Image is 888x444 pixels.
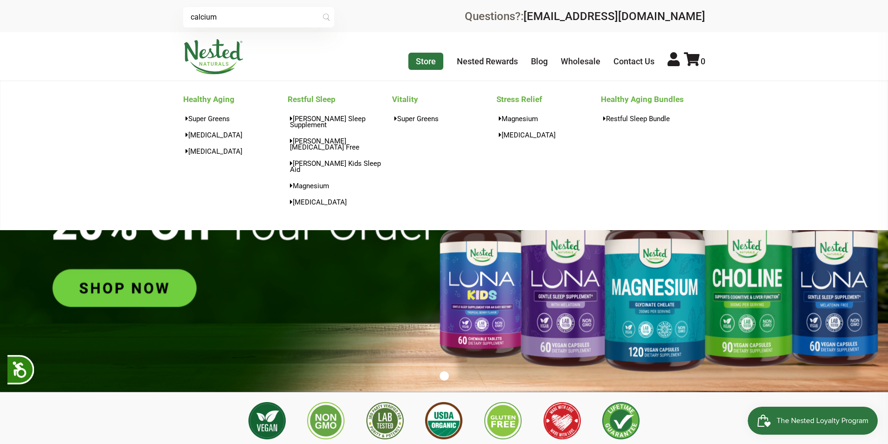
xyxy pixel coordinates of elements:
img: Lifetime Guarantee [602,402,640,439]
button: 1 of 1 [440,371,449,381]
a: Store [408,53,443,70]
img: USDA Organic [425,402,462,439]
iframe: Button to open loyalty program pop-up [748,407,879,435]
img: Vegan [248,402,286,439]
a: [MEDICAL_DATA] [496,128,601,142]
input: Try "Sleeping" [183,7,334,27]
a: Blog [531,56,548,66]
div: Questions?: [465,11,705,22]
img: Made with Love [544,402,581,439]
a: Healthy Aging Bundles [601,92,705,107]
img: Gluten Free [484,402,522,439]
a: Super Greens [183,112,288,125]
a: Restful Sleep [288,92,392,107]
img: Non GMO [307,402,344,439]
a: Stress Relief [496,92,601,107]
a: Restful Sleep Bundle [601,112,705,125]
img: 3rd Party Lab Tested [366,402,404,439]
a: [MEDICAL_DATA] [183,128,288,142]
a: Nested Rewards [457,56,518,66]
a: [PERSON_NAME] Sleep Supplement [288,112,392,131]
a: [PERSON_NAME][MEDICAL_DATA] Free [288,134,392,154]
a: Magnesium [288,179,392,192]
a: [PERSON_NAME] Kids Sleep Aid [288,157,392,176]
span: 0 [701,56,705,66]
a: [MEDICAL_DATA] [183,144,288,158]
a: Healthy Aging [183,92,288,107]
img: Nested Naturals [183,39,244,75]
a: 0 [684,56,705,66]
a: [MEDICAL_DATA] [288,195,392,209]
a: Wholesale [561,56,600,66]
a: Super Greens [392,112,496,125]
a: [EMAIL_ADDRESS][DOMAIN_NAME] [523,10,705,23]
a: Contact Us [613,56,654,66]
a: Vitality [392,92,496,107]
a: Magnesium [496,112,601,125]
